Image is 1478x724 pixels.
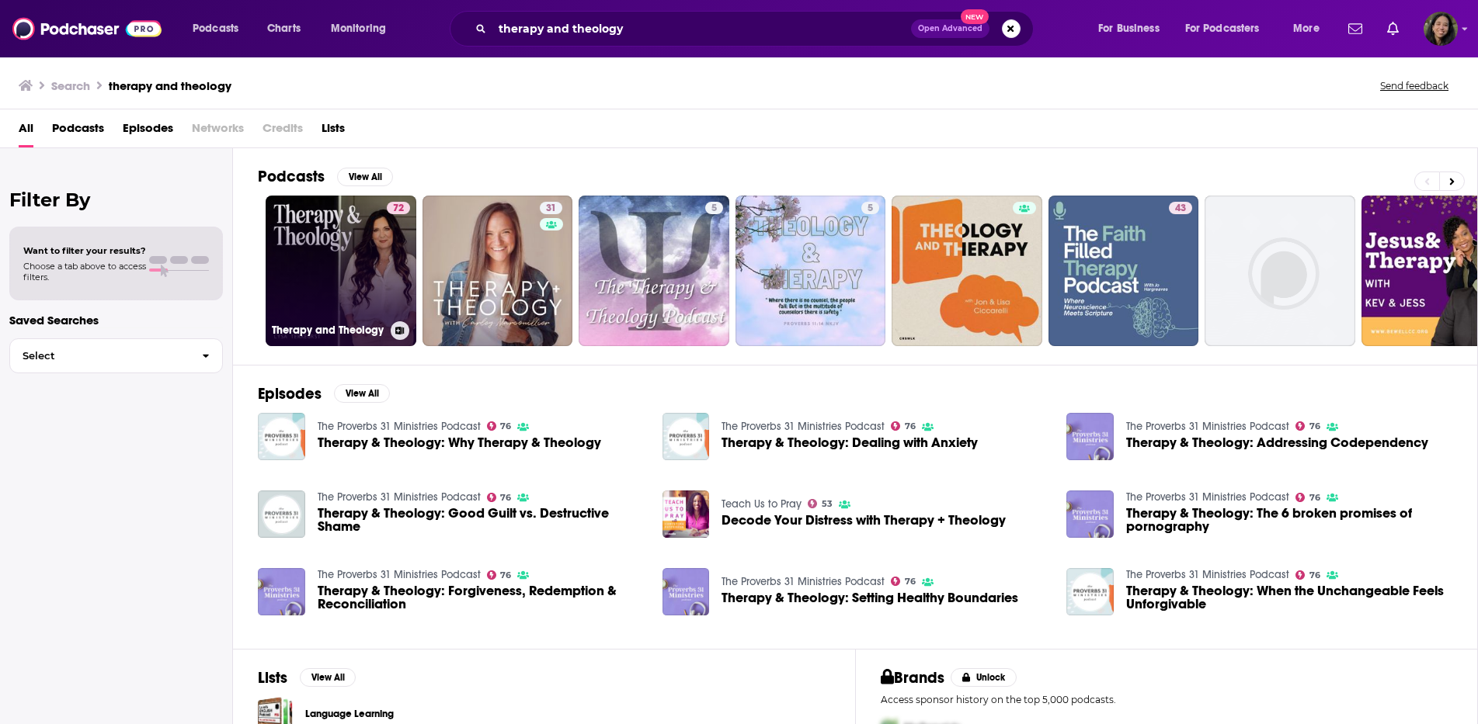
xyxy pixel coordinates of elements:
[1424,12,1458,46] img: User Profile
[722,575,885,588] a: The Proverbs 31 Ministries Podcast
[318,507,644,533] a: Therapy & Theology: Good Guilt vs. Destructive Shame
[662,413,710,460] img: Therapy & Theology: Dealing with Anxiety
[423,196,573,346] a: 31
[258,490,305,538] img: Therapy & Theology: Good Guilt vs. Destructive Shame
[258,167,325,186] h2: Podcasts
[1066,490,1114,538] img: Therapy & Theology: The 6 broken promises of pornography
[1424,12,1458,46] span: Logged in as BroadleafBooks2
[918,25,982,33] span: Open Advanced
[891,421,916,431] a: 76
[464,11,1049,47] div: Search podcasts, credits, & more...
[266,196,416,346] a: 72Therapy and Theology
[10,351,190,361] span: Select
[1126,436,1428,449] a: Therapy & Theology: Addressing Codependency
[961,9,989,24] span: New
[337,168,393,186] button: View All
[722,420,885,433] a: The Proverbs 31 Ministries Podcast
[257,16,310,41] a: Charts
[263,116,303,147] span: Credits
[861,202,879,214] a: 5
[492,16,911,41] input: Search podcasts, credits, & more...
[911,19,989,38] button: Open AdvancedNew
[318,490,481,504] a: The Proverbs 31 Ministries Podcast
[52,116,104,147] a: Podcasts
[808,499,833,508] a: 53
[51,78,90,93] h3: Search
[1169,202,1192,214] a: 43
[1185,18,1260,40] span: For Podcasters
[9,189,223,211] h2: Filter By
[1126,507,1452,533] span: Therapy & Theology: The 6 broken promises of pornography
[1066,413,1114,460] a: Therapy & Theology: Addressing Codependency
[662,490,710,538] a: Decode Your Distress with Therapy + Theology
[1175,201,1186,217] span: 43
[905,423,916,430] span: 76
[258,668,356,688] a: ListsView All
[662,568,710,615] a: Therapy & Theology: Setting Healthy Boundaries
[1126,584,1452,611] a: Therapy & Theology: When the Unchangeable Feels Unforgivable
[736,196,886,346] a: 5
[123,116,173,147] a: Episodes
[1098,18,1160,40] span: For Business
[12,14,162,43] img: Podchaser - Follow, Share and Rate Podcasts
[334,384,390,403] button: View All
[258,568,305,615] img: Therapy & Theology: Forgiveness, Redemption & Reconciliation
[487,421,512,431] a: 76
[23,245,146,256] span: Want to filter your results?
[23,261,146,282] span: Choose a tab above to access filters.
[318,568,481,581] a: The Proverbs 31 Ministries Podcast
[109,78,231,93] h3: therapy and theology
[1293,18,1320,40] span: More
[318,436,601,449] a: Therapy & Theology: Why Therapy & Theology
[318,584,644,611] a: Therapy & Theology: Forgiveness, Redemption & Reconciliation
[322,116,345,147] span: Lists
[1309,423,1320,430] span: 76
[546,201,556,217] span: 31
[1381,16,1405,42] a: Show notifications dropdown
[1126,490,1289,504] a: The Proverbs 31 Ministries Podcast
[500,572,511,579] span: 76
[1049,196,1199,346] a: 43
[711,201,717,217] span: 5
[1282,16,1339,41] button: open menu
[258,413,305,460] a: Therapy & Theology: Why Therapy & Theology
[722,436,978,449] a: Therapy & Theology: Dealing with Anxiety
[1375,79,1453,92] button: Send feedback
[267,18,301,40] span: Charts
[951,668,1017,687] button: Unlock
[822,501,833,507] span: 53
[387,202,410,214] a: 72
[1309,494,1320,501] span: 76
[722,591,1018,604] a: Therapy & Theology: Setting Healthy Boundaries
[182,16,259,41] button: open menu
[1295,570,1320,580] a: 76
[722,497,802,511] a: Teach Us to Pray
[192,116,244,147] span: Networks
[881,694,1453,705] p: Access sponsor history on the top 5,000 podcasts.
[868,201,873,217] span: 5
[500,494,511,501] span: 76
[300,668,356,687] button: View All
[318,420,481,433] a: The Proverbs 31 Ministries Podcast
[1066,568,1114,615] img: Therapy & Theology: When the Unchangeable Feels Unforgivable
[1295,493,1320,502] a: 76
[1087,16,1179,41] button: open menu
[540,202,562,214] a: 31
[1309,572,1320,579] span: 76
[487,493,512,502] a: 76
[1342,16,1368,42] a: Show notifications dropdown
[393,201,404,217] span: 72
[722,514,1006,527] a: Decode Your Distress with Therapy + Theology
[331,18,386,40] span: Monitoring
[1175,16,1282,41] button: open menu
